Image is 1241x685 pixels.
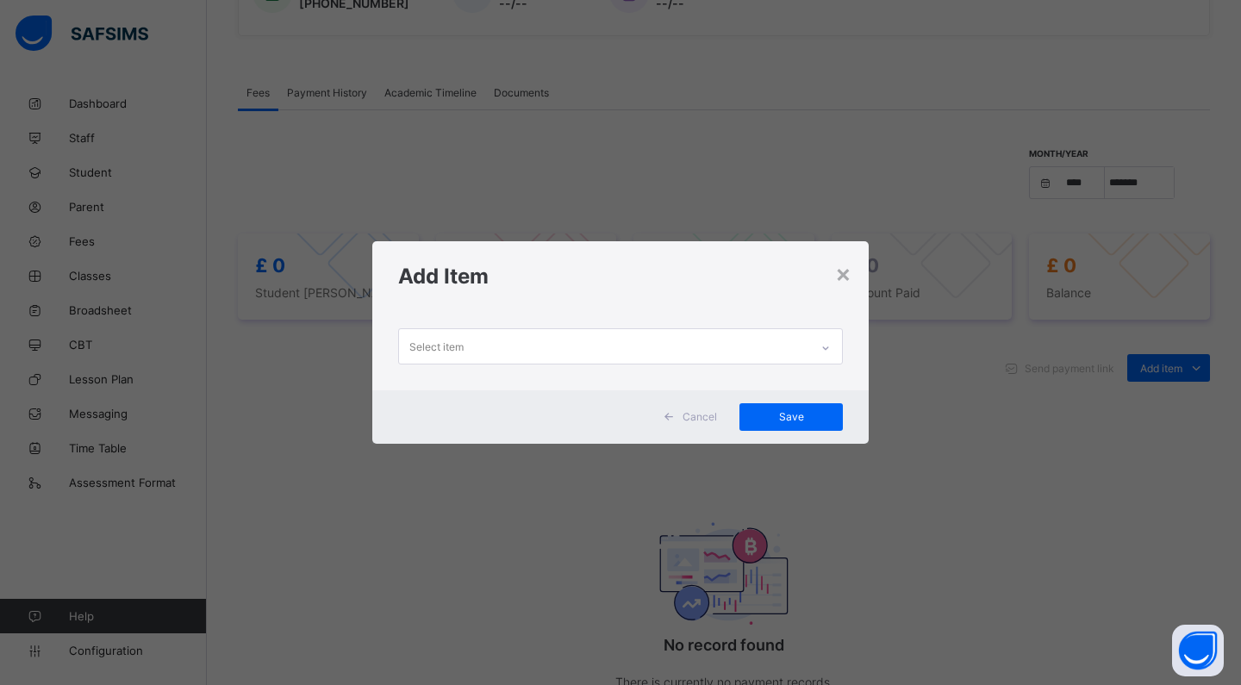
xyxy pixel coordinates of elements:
button: Open asap [1172,625,1224,676]
span: Cancel [683,410,717,423]
div: Select item [409,330,464,363]
div: × [835,258,851,288]
h1: Add Item [398,264,843,289]
span: Save [752,410,830,423]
